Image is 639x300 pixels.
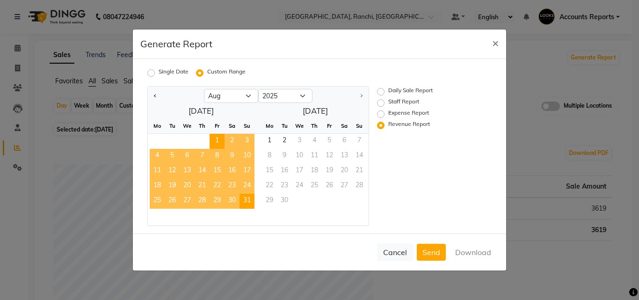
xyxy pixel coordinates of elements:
[240,179,254,194] div: Sunday, August 24, 2025
[258,89,312,103] select: Select year
[225,179,240,194] div: Saturday, August 23, 2025
[322,118,337,133] div: Fr
[262,134,277,149] div: Monday, September 1, 2025
[277,118,292,133] div: Tu
[195,194,210,209] span: 28
[180,164,195,179] span: 13
[204,89,258,103] select: Select month
[240,164,254,179] span: 17
[240,164,254,179] div: Sunday, August 17, 2025
[180,194,195,209] div: Wednesday, August 27, 2025
[240,118,254,133] div: Su
[165,149,180,164] span: 5
[210,164,225,179] span: 15
[240,149,254,164] div: Sunday, August 10, 2025
[388,97,419,109] label: Staff Report
[210,179,225,194] span: 22
[377,243,413,261] button: Cancel
[240,179,254,194] span: 24
[165,179,180,194] div: Tuesday, August 19, 2025
[225,164,240,179] div: Saturday, August 16, 2025
[165,164,180,179] span: 12
[210,118,225,133] div: Fr
[388,120,430,131] label: Revenue Report
[180,164,195,179] div: Wednesday, August 13, 2025
[150,194,165,209] span: 25
[225,118,240,133] div: Sa
[225,149,240,164] div: Saturday, August 9, 2025
[388,109,429,120] label: Expense Report
[207,67,246,79] label: Custom Range
[492,36,499,50] span: ×
[150,118,165,133] div: Mo
[180,179,195,194] span: 20
[240,149,254,164] span: 10
[417,244,446,261] button: Send
[225,164,240,179] span: 16
[225,149,240,164] span: 9
[165,194,180,209] div: Tuesday, August 26, 2025
[150,149,165,164] div: Monday, August 4, 2025
[140,37,212,51] h5: Generate Report
[225,194,240,209] span: 30
[159,67,189,79] label: Single Date
[307,118,322,133] div: Th
[210,164,225,179] div: Friday, August 15, 2025
[210,134,225,149] div: Friday, August 1, 2025
[240,194,254,209] div: Sunday, August 31, 2025
[240,194,254,209] span: 31
[225,179,240,194] span: 23
[195,179,210,194] div: Thursday, August 21, 2025
[337,118,352,133] div: Sa
[210,179,225,194] div: Friday, August 22, 2025
[180,149,195,164] div: Wednesday, August 6, 2025
[165,179,180,194] span: 19
[277,134,292,149] span: 2
[195,149,210,164] span: 7
[240,134,254,149] div: Sunday, August 3, 2025
[210,134,225,149] span: 1
[225,194,240,209] div: Saturday, August 30, 2025
[180,179,195,194] div: Wednesday, August 20, 2025
[180,149,195,164] span: 6
[150,194,165,209] div: Monday, August 25, 2025
[195,164,210,179] span: 14
[210,149,225,164] span: 8
[277,134,292,149] div: Tuesday, September 2, 2025
[485,29,506,56] button: Close
[225,134,240,149] span: 2
[262,134,277,149] span: 1
[150,179,165,194] div: Monday, August 18, 2025
[388,86,433,97] label: Daily Sale Report
[195,118,210,133] div: Th
[210,194,225,209] div: Friday, August 29, 2025
[180,118,195,133] div: We
[180,194,195,209] span: 27
[195,164,210,179] div: Thursday, August 14, 2025
[352,118,367,133] div: Su
[225,134,240,149] div: Saturday, August 2, 2025
[240,134,254,149] span: 3
[262,118,277,133] div: Mo
[165,149,180,164] div: Tuesday, August 5, 2025
[150,164,165,179] div: Monday, August 11, 2025
[210,194,225,209] span: 29
[165,194,180,209] span: 26
[150,164,165,179] span: 11
[195,149,210,164] div: Thursday, August 7, 2025
[195,179,210,194] span: 21
[292,118,307,133] div: We
[152,88,159,103] button: Previous month
[165,164,180,179] div: Tuesday, August 12, 2025
[210,149,225,164] div: Friday, August 8, 2025
[150,179,165,194] span: 18
[195,194,210,209] div: Thursday, August 28, 2025
[165,118,180,133] div: Tu
[150,149,165,164] span: 4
